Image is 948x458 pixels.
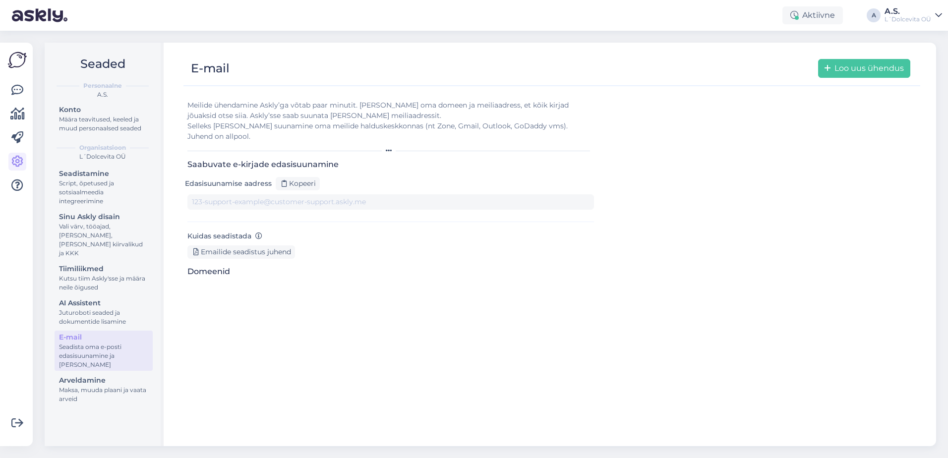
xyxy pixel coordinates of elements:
h3: Domeenid [187,267,594,276]
div: Konto [59,105,148,115]
div: A [867,8,881,22]
div: Script, õpetused ja sotsiaalmeedia integreerimine [59,179,148,206]
a: AI AssistentJuturoboti seaded ja dokumentide lisamine [55,296,153,328]
div: A.S. [885,7,931,15]
label: Edasisuunamise aadress [185,178,272,189]
img: Askly Logo [8,51,27,69]
label: Kuidas seadistada [187,231,262,241]
div: Emailide seadistus juhend [187,245,295,259]
div: Tiimiliikmed [59,264,148,274]
div: L´Dolcevita OÜ [885,15,931,23]
a: E-mailSeadista oma e-posti edasisuunamine ja [PERSON_NAME] [55,331,153,371]
div: Meilide ühendamine Askly’ga võtab paar minutit. [PERSON_NAME] oma domeen ja meiliaadress, et kõik... [187,100,594,142]
a: KontoMäära teavitused, keeled ja muud personaalsed seaded [55,103,153,134]
div: Seadista oma e-posti edasisuunamine ja [PERSON_NAME] [59,343,148,369]
b: Organisatsioon [79,143,126,152]
a: TiimiliikmedKutsu tiim Askly'sse ja määra neile õigused [55,262,153,293]
div: Sinu Askly disain [59,212,148,222]
div: E-mail [59,332,148,343]
b: Personaalne [83,81,122,90]
a: SeadistamineScript, õpetused ja sotsiaalmeedia integreerimine [55,167,153,207]
button: Loo uus ühendus [818,59,910,78]
div: Arveldamine [59,375,148,386]
a: A.S.L´Dolcevita OÜ [885,7,942,23]
input: 123-support-example@customer-support.askly.me [187,194,594,210]
div: Aktiivne [782,6,843,24]
div: Juturoboti seaded ja dokumentide lisamine [59,308,148,326]
a: ArveldamineMaksa, muuda plaani ja vaata arveid [55,374,153,405]
div: A.S. [53,90,153,99]
h3: Saabuvate e-kirjade edasisuunamine [187,160,594,169]
h2: Seaded [53,55,153,73]
a: Sinu Askly disainVali värv, tööajad, [PERSON_NAME], [PERSON_NAME] kiirvalikud ja KKK [55,210,153,259]
div: Kutsu tiim Askly'sse ja määra neile õigused [59,274,148,292]
div: L´Dolcevita OÜ [53,152,153,161]
div: Seadistamine [59,169,148,179]
div: AI Assistent [59,298,148,308]
div: Määra teavitused, keeled ja muud personaalsed seaded [59,115,148,133]
div: Maksa, muuda plaani ja vaata arveid [59,386,148,403]
div: E-mail [191,59,230,78]
div: Vali värv, tööajad, [PERSON_NAME], [PERSON_NAME] kiirvalikud ja KKK [59,222,148,258]
div: Kopeeri [276,177,320,190]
